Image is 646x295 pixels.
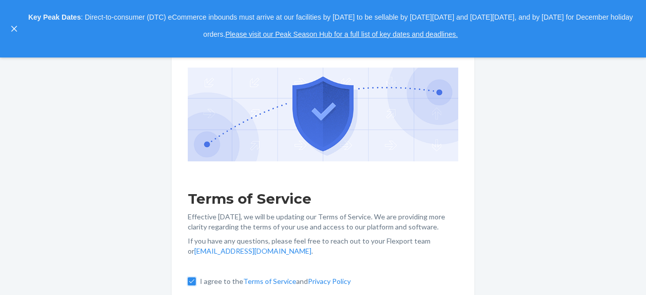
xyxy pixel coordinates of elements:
[9,24,19,34] button: close,
[24,9,637,43] p: : Direct-to-consumer (DTC) eCommerce inbounds must arrive at our facilities by [DATE] to be sella...
[188,236,458,256] p: If you have any questions, please feel free to reach out to your Flexport team or .
[308,277,351,285] a: Privacy Policy
[188,277,196,285] input: I agree to theTerms of ServiceandPrivacy Policy
[28,13,81,21] strong: Key Peak Dates
[188,212,458,232] p: Effective [DATE], we will be updating our Terms of Service. We are providing more clarity regardi...
[194,247,311,255] a: [EMAIL_ADDRESS][DOMAIN_NAME]
[200,276,351,286] p: I agree to the and
[225,30,458,38] a: Please visit our Peak Season Hub for a full list of key dates and deadlines.
[188,68,458,161] img: GDPR Compliance
[243,277,296,285] a: Terms of Service
[188,190,458,208] h1: Terms of Service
